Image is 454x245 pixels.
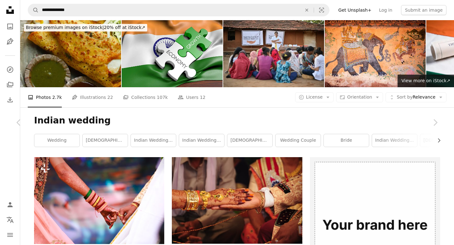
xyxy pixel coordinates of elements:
[20,20,151,35] a: Browse premium images on iStock|20% off at iStock↗
[386,92,446,102] button: Sort byRelevance
[28,4,329,16] form: Find visuals sitewide
[4,214,16,226] button: Language
[131,134,176,147] a: indian wedding couple
[4,63,16,76] a: Explore
[179,134,224,147] a: indian wedding photography
[401,5,446,15] button: Submit an image
[4,35,16,48] a: Illustrations
[200,94,206,101] span: 12
[34,115,440,126] h1: Indian wedding
[295,92,334,102] button: License
[4,229,16,241] button: Menu
[347,94,372,100] span: Orientation
[227,134,272,147] a: [DEMOGRAPHIC_DATA] wedding
[375,5,396,15] a: Log in
[336,92,383,102] button: Orientation
[172,157,302,243] img: man in white dress shirt holding gold and red crown
[335,5,375,15] a: Get Unsplash+
[325,20,426,87] img: Maharaja on elephant ancient mural in Fort Pokaran India
[26,25,145,30] span: 20% off at iStock ↗
[306,94,323,100] span: License
[122,20,223,87] img: India economy and financial market growth concept, 3D rendering
[401,78,450,83] span: View more on iStock ↗
[34,134,79,147] a: wedding
[26,25,104,30] span: Browse premium images on iStock |
[4,78,16,91] a: Collections
[398,75,454,87] a: View more on iStock↗
[108,94,113,101] span: 22
[172,197,302,203] a: man in white dress shirt holding gold and red crown
[34,157,164,244] img: Indian traditional wedding ceremony photography
[4,20,16,33] a: Photos
[34,197,164,203] a: Indian traditional wedding ceremony photography
[397,94,435,100] span: Relevance
[372,134,417,147] a: indian wedding decor
[324,134,369,147] a: bride
[20,20,121,87] img: Moong Dal Cheela
[157,94,168,101] span: 107k
[72,87,113,107] a: Illustrations 22
[4,198,16,211] a: Log in / Sign up
[123,87,168,107] a: Collections 107k
[178,87,206,107] a: Users 12
[83,134,128,147] a: [DEMOGRAPHIC_DATA] bride
[276,134,321,147] a: wedding couple
[223,20,324,87] img: Female Doctor spreading awareness among rural women on women's health during rural health care camp
[416,92,454,153] a: Next
[314,4,329,16] button: Visual search
[397,94,412,100] span: Sort by
[300,4,314,16] button: Clear
[28,4,39,16] button: Search Unsplash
